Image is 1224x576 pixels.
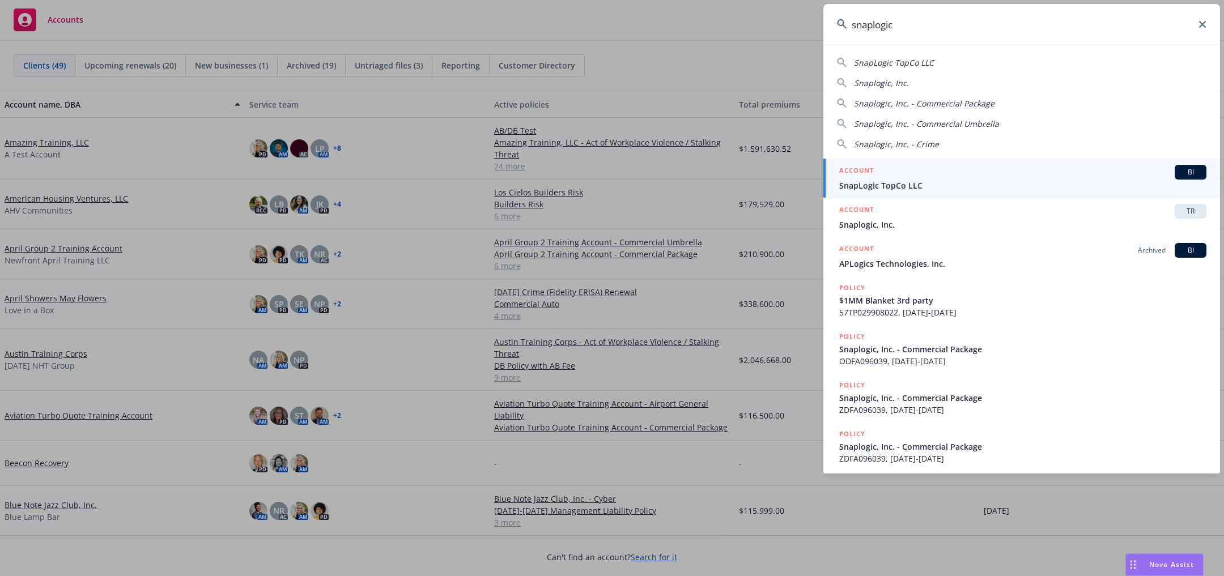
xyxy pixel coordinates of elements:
h5: ACCOUNT [839,243,874,257]
span: BI [1179,167,1202,177]
input: Search... [823,4,1220,45]
a: ACCOUNTTRSnaplogic, Inc. [823,198,1220,237]
span: ODFA096039, [DATE]-[DATE] [839,355,1206,367]
h5: POLICY [839,331,865,342]
span: Snaplogic, Inc. - Commercial Package [839,441,1206,453]
span: Snaplogic, Inc. - Commercial Package [839,392,1206,404]
span: ZDFA096039, [DATE]-[DATE] [839,453,1206,464]
h5: ACCOUNT [839,204,874,217]
a: ACCOUNTArchivedBIAPLogics Technologies, Inc. [823,237,1220,276]
span: $1MM Blanket 3rd party [839,295,1206,306]
span: Snaplogic, Inc. - Commercial Package [839,343,1206,355]
span: SnapLogic TopCo LLC [839,180,1206,191]
span: 57TP029908022, [DATE]-[DATE] [839,306,1206,318]
h5: POLICY [839,428,865,440]
span: Nova Assist [1149,560,1194,569]
a: POLICYSnaplogic, Inc. - Commercial PackageODFA096039, [DATE]-[DATE] [823,325,1220,373]
a: POLICYSnaplogic, Inc. - Commercial PackageZDFA096039, [DATE]-[DATE] [823,422,1220,471]
span: Snaplogic, Inc. [854,78,909,88]
button: Nova Assist [1125,553,1204,576]
span: SnapLogic TopCo LLC [854,57,934,68]
span: ZDFA096039, [DATE]-[DATE] [839,404,1206,416]
h5: POLICY [839,282,865,293]
div: Drag to move [1126,554,1140,575]
h5: ACCOUNT [839,165,874,178]
h5: POLICY [839,379,865,391]
span: Archived [1138,245,1166,255]
span: Snaplogic, Inc. - Crime [854,139,939,150]
a: ACCOUNTBISnapLogic TopCo LLC [823,159,1220,198]
a: POLICY$1MM Blanket 3rd party57TP029908022, [DATE]-[DATE] [823,276,1220,325]
span: Snaplogic, Inc. - Commercial Umbrella [854,118,999,129]
span: Snaplogic, Inc. - Commercial Package [854,98,994,109]
span: TR [1179,206,1202,216]
span: BI [1179,245,1202,255]
span: Snaplogic, Inc. [839,219,1206,231]
a: POLICYSnaplogic, Inc. - Commercial PackageZDFA096039, [DATE]-[DATE] [823,373,1220,422]
span: APLogics Technologies, Inc. [839,258,1206,270]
